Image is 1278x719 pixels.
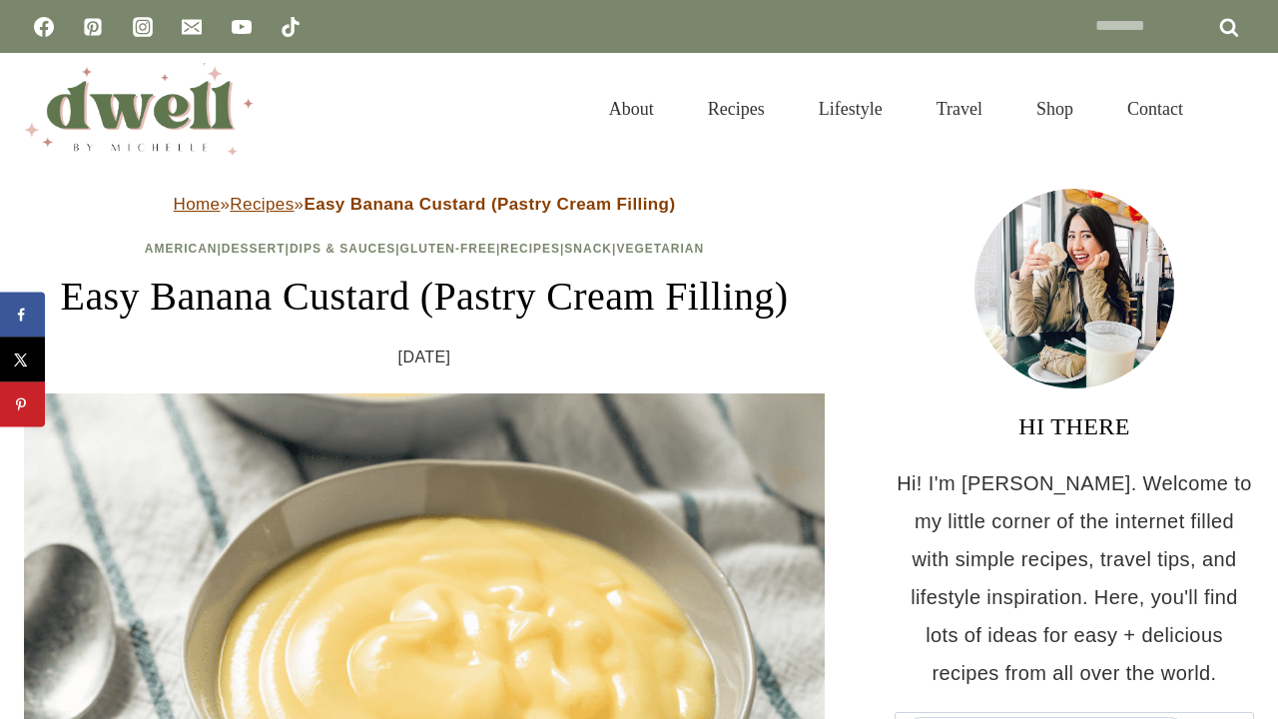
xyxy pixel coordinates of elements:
a: Instagram [123,7,163,47]
a: Snack [564,242,612,256]
strong: Easy Banana Custard (Pastry Cream Filling) [304,195,675,214]
span: » » [174,195,676,214]
nav: Primary Navigation [582,74,1210,144]
a: Recipes [500,242,560,256]
a: Lifestyle [792,74,910,144]
a: About [582,74,681,144]
a: Home [174,195,221,214]
h1: Easy Banana Custard (Pastry Cream Filling) [24,267,825,327]
a: Recipes [230,195,294,214]
a: Recipes [681,74,792,144]
a: Dessert [222,242,286,256]
a: Email [172,7,212,47]
a: Pinterest [73,7,113,47]
a: American [145,242,218,256]
a: Vegetarian [616,242,704,256]
a: Facebook [24,7,64,47]
p: Hi! I'm [PERSON_NAME]. Welcome to my little corner of the internet filled with simple recipes, tr... [895,464,1254,692]
a: Dips & Sauces [290,242,395,256]
a: Contact [1100,74,1210,144]
button: View Search Form [1220,92,1254,126]
h3: HI THERE [895,408,1254,444]
a: Shop [1009,74,1100,144]
a: Gluten-Free [400,242,496,256]
span: | | | | | | [145,242,704,256]
a: Travel [910,74,1009,144]
img: DWELL by michelle [24,63,254,155]
time: [DATE] [398,343,451,372]
a: TikTok [271,7,311,47]
a: YouTube [222,7,262,47]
